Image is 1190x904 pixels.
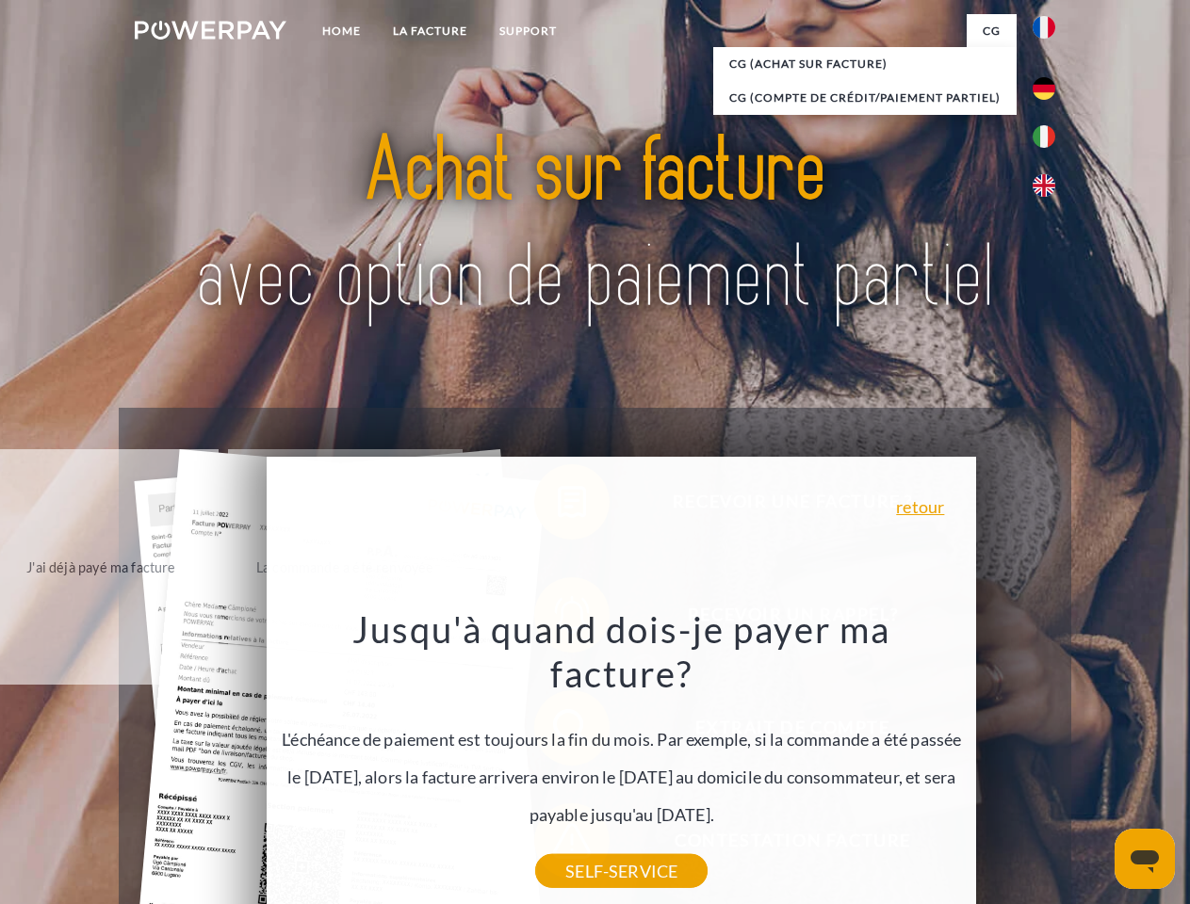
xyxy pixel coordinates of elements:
[180,90,1010,361] img: title-powerpay_fr.svg
[1033,16,1055,39] img: fr
[713,47,1017,81] a: CG (achat sur facture)
[967,14,1017,48] a: CG
[535,854,708,888] a: SELF-SERVICE
[306,14,377,48] a: Home
[1033,125,1055,148] img: it
[713,81,1017,115] a: CG (Compte de crédit/paiement partiel)
[896,498,944,515] a: retour
[135,21,286,40] img: logo-powerpay-white.svg
[1033,174,1055,197] img: en
[483,14,573,48] a: Support
[278,606,966,697] h3: Jusqu'à quand dois-je payer ma facture?
[1115,829,1175,889] iframe: Bouton de lancement de la fenêtre de messagerie
[239,554,451,579] div: La commande a été renvoyée
[278,606,966,871] div: L'échéance de paiement est toujours la fin du mois. Par exemple, si la commande a été passée le [...
[1033,77,1055,100] img: de
[377,14,483,48] a: LA FACTURE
